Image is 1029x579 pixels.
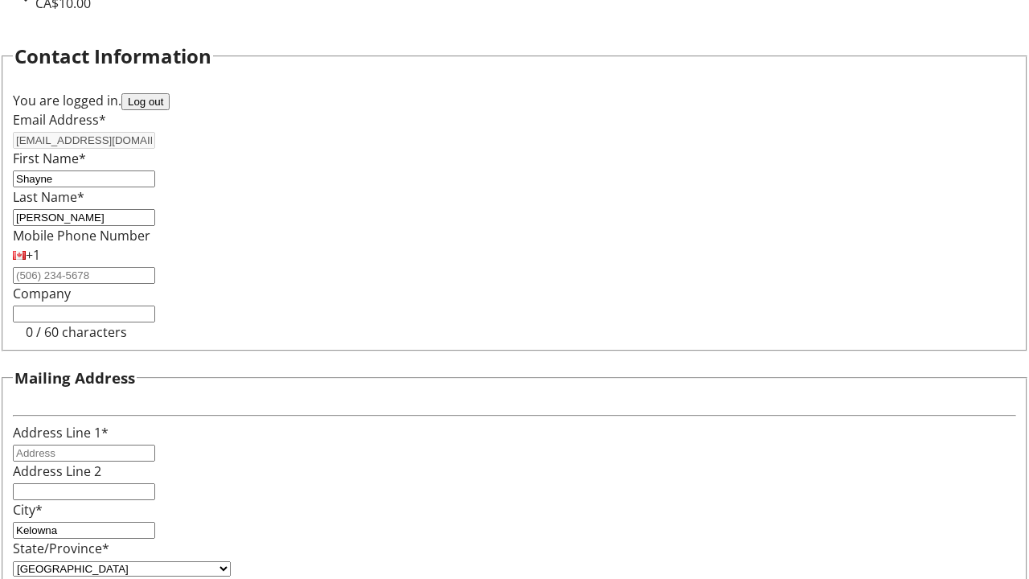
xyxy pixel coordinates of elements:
[13,188,84,206] label: Last Name*
[13,462,101,480] label: Address Line 2
[26,323,127,341] tr-character-limit: 0 / 60 characters
[13,150,86,167] label: First Name*
[13,501,43,519] label: City*
[121,93,170,110] button: Log out
[14,367,135,389] h3: Mailing Address
[13,227,150,244] label: Mobile Phone Number
[13,285,71,302] label: Company
[13,424,109,441] label: Address Line 1*
[13,445,155,462] input: Address
[13,540,109,557] label: State/Province*
[13,267,155,284] input: (506) 234-5678
[14,42,211,71] h2: Contact Information
[13,91,1016,110] div: You are logged in.
[13,111,106,129] label: Email Address*
[13,522,155,539] input: City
